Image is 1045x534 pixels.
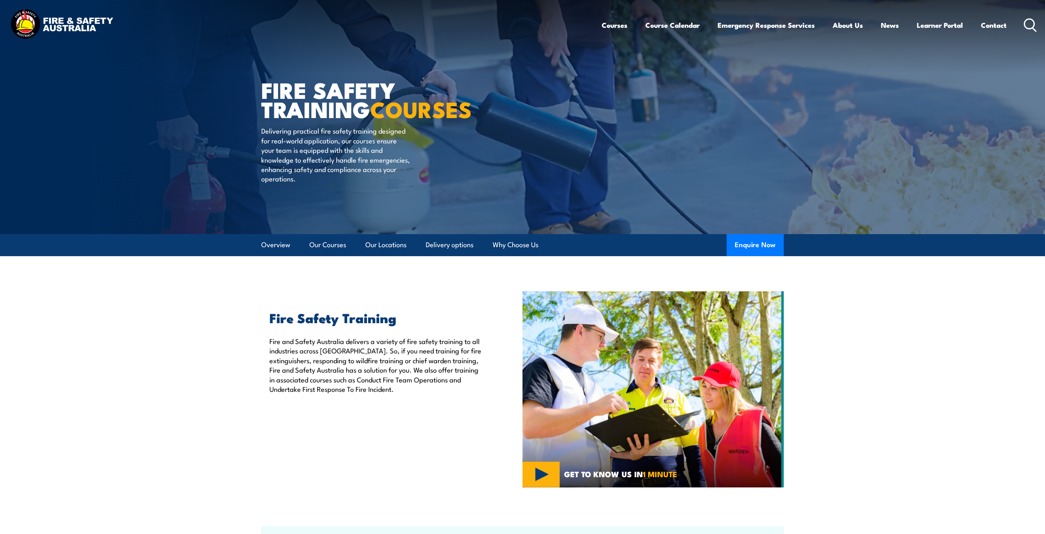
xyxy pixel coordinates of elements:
strong: COURSES [370,92,472,125]
a: About Us [833,14,863,36]
a: Our Locations [365,234,407,256]
a: Courses [602,14,627,36]
p: Fire and Safety Australia delivers a variety of fire safety training to all industries across [GE... [269,336,485,393]
a: Overview [261,234,290,256]
button: Enquire Now [727,234,784,256]
p: Delivering practical fire safety training designed for real-world application, our courses ensure... [261,126,410,183]
h1: FIRE SAFETY TRAINING [261,80,463,118]
a: Learner Portal [917,14,963,36]
h2: Fire Safety Training [269,312,485,323]
a: Course Calendar [645,14,700,36]
a: Our Courses [309,234,346,256]
strong: 1 MINUTE [643,468,677,480]
a: Why Choose Us [493,234,538,256]
a: Delivery options [426,234,474,256]
a: Contact [981,14,1007,36]
img: Fire Safety Training Courses [522,291,784,487]
a: Emergency Response Services [718,14,815,36]
a: News [881,14,899,36]
span: GET TO KNOW US IN [564,470,677,478]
